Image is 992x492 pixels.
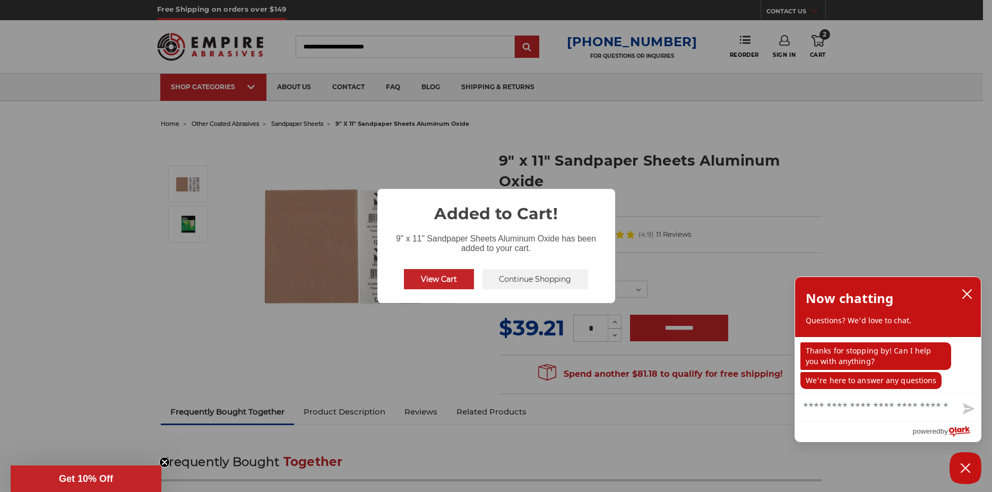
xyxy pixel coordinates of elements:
[950,452,981,484] button: Close Chatbox
[404,269,474,289] button: View Cart
[800,342,951,370] p: Thanks for stopping by! Can I help you with anything?
[912,425,940,438] span: powered
[59,473,113,484] span: Get 10% Off
[159,457,170,468] button: Close teaser
[795,277,981,442] div: olark chatbox
[377,226,615,255] div: 9" x 11" Sandpaper Sheets Aluminum Oxide has been added to your cart.
[482,269,589,289] button: Continue Shopping
[377,189,615,226] h2: Added to Cart!
[806,288,893,309] h2: Now chatting
[959,286,976,302] button: close chatbox
[941,425,948,438] span: by
[795,337,981,393] div: chat
[806,315,970,326] p: Questions? We'd love to chat.
[912,422,981,442] a: Powered by Olark
[954,397,981,421] button: Send message
[800,372,942,389] p: We're here to answer any questions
